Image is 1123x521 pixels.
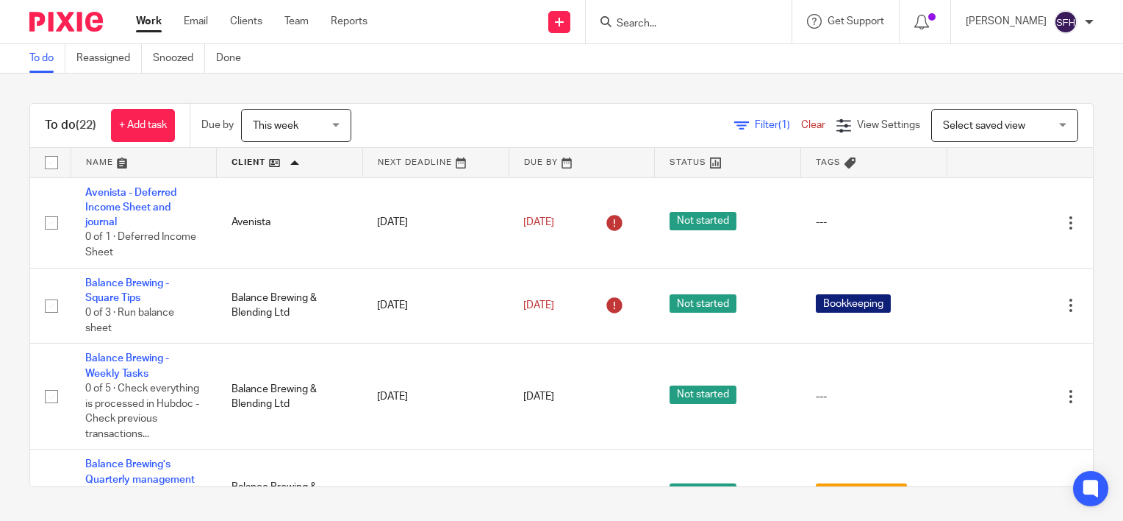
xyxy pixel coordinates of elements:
input: Search [615,18,747,31]
a: To do [29,44,65,73]
span: Monthly Reports [816,483,907,502]
span: Tags [816,158,841,166]
td: [DATE] [362,268,509,344]
a: Done [216,44,252,73]
span: 0 of 1 · Deferred Income Sheet [85,233,196,258]
h1: To do [45,118,96,133]
p: [PERSON_NAME] [966,14,1047,29]
td: Avenista [217,177,363,268]
span: [DATE] [523,217,554,227]
span: 0 of 5 · Check everything is processed in Hubdoc - Check previous transactions... [85,383,199,439]
span: Not started [670,483,736,502]
img: Pixie [29,12,103,32]
div: --- [816,215,933,230]
a: Clients [230,14,262,29]
a: Reports [331,14,367,29]
a: Reassigned [76,44,142,73]
a: Email [184,14,208,29]
span: [DATE] [523,300,554,311]
span: Select saved view [943,121,1025,131]
td: Balance Brewing & Blending Ltd [217,344,363,450]
img: svg%3E [1054,10,1077,34]
a: Balance Brewing - Square Tips [85,278,169,303]
a: Balance Brewing’s Quarterly management reports [85,459,195,500]
a: + Add task [111,109,175,142]
td: Balance Brewing & Blending Ltd [217,268,363,344]
span: (22) [76,119,96,131]
span: Bookkeeping [816,294,891,313]
span: Not started [670,212,736,230]
a: Clear [801,120,825,130]
span: 0 of 3 · Run balance sheet [85,308,174,333]
a: Balance Brewing - Weekly Tasks [85,353,169,378]
a: Team [284,14,309,29]
span: (1) [778,120,790,130]
span: Filter [755,120,801,130]
div: --- [816,389,933,404]
span: Get Support [828,16,884,26]
a: Snoozed [153,44,205,73]
a: Work [136,14,162,29]
td: [DATE] [362,344,509,450]
a: Avenista - Deferred Income Sheet and journal [85,188,176,228]
td: [DATE] [362,177,509,268]
span: [DATE] [523,391,554,402]
span: View Settings [857,120,920,130]
span: Not started [670,386,736,404]
span: Not started [670,294,736,313]
span: This week [253,121,298,131]
p: Due by [201,118,234,132]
